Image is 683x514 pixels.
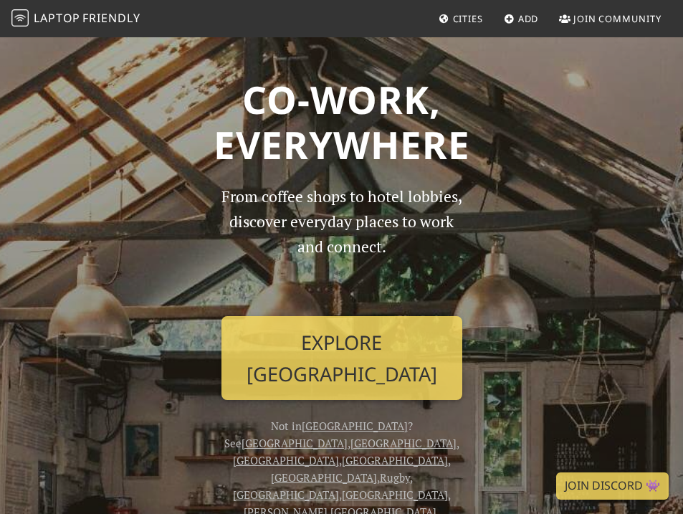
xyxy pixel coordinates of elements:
[92,77,591,168] h1: Co-work, Everywhere
[233,453,339,467] a: [GEOGRAPHIC_DATA]
[242,436,348,450] a: [GEOGRAPHIC_DATA]
[271,470,377,485] a: [GEOGRAPHIC_DATA]
[342,487,448,502] a: [GEOGRAPHIC_DATA]
[498,6,545,32] a: Add
[380,470,410,485] a: Rugby
[453,12,483,25] span: Cities
[350,436,457,450] a: [GEOGRAPHIC_DATA]
[82,10,140,26] span: Friendly
[34,10,80,26] span: Laptop
[221,184,462,305] p: From coffee shops to hotel lobbies, discover everyday places to work and connect.
[342,453,448,467] a: [GEOGRAPHIC_DATA]
[433,6,489,32] a: Cities
[518,12,539,25] span: Add
[573,12,661,25] span: Join Community
[11,9,29,27] img: LaptopFriendly
[221,316,462,400] a: Explore [GEOGRAPHIC_DATA]
[556,472,669,500] a: Join Discord 👾
[302,419,408,433] a: [GEOGRAPHIC_DATA]
[233,487,339,502] a: [GEOGRAPHIC_DATA]
[553,6,667,32] a: Join Community
[11,6,140,32] a: LaptopFriendly LaptopFriendly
